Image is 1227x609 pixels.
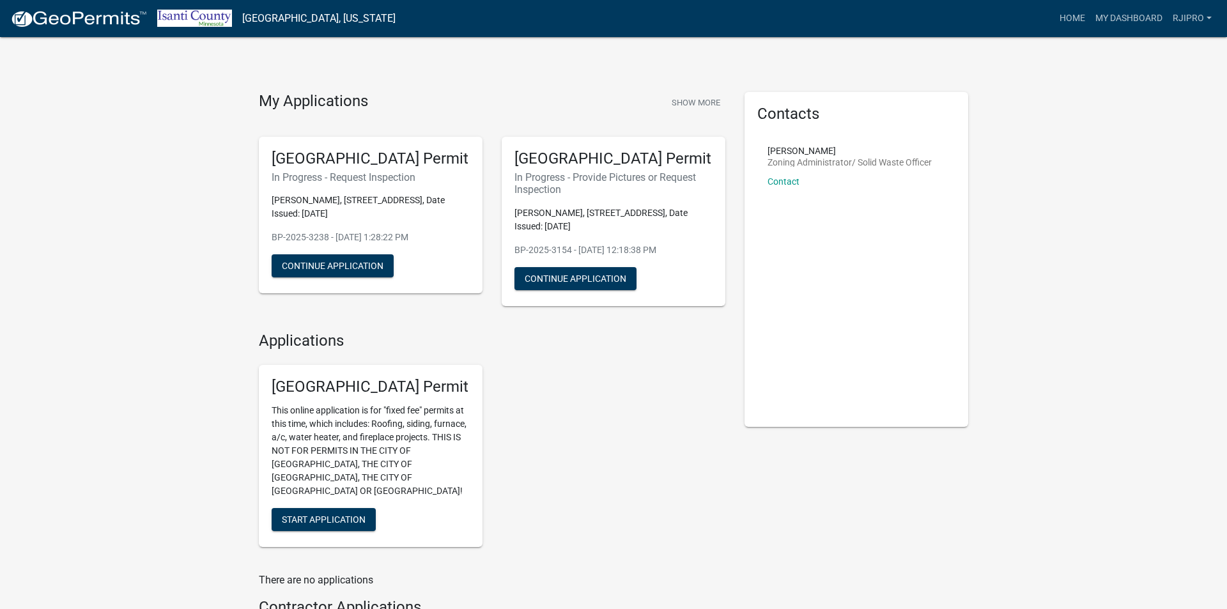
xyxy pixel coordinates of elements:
h5: [GEOGRAPHIC_DATA] Permit [514,150,713,168]
button: Continue Application [272,254,394,277]
a: My Dashboard [1090,6,1168,31]
p: [PERSON_NAME], [STREET_ADDRESS], Date Issued: [DATE] [272,194,470,220]
a: RJIPRO [1168,6,1217,31]
a: Home [1054,6,1090,31]
p: [PERSON_NAME], [STREET_ADDRESS], Date Issued: [DATE] [514,206,713,233]
span: Start Application [282,514,366,525]
p: This online application is for "fixed fee" permits at this time, which includes: Roofing, siding,... [272,404,470,498]
p: BP-2025-3238 - [DATE] 1:28:22 PM [272,231,470,244]
h4: Applications [259,332,725,350]
a: [GEOGRAPHIC_DATA], [US_STATE] [242,8,396,29]
h5: [GEOGRAPHIC_DATA] Permit [272,150,470,168]
button: Continue Application [514,267,637,290]
wm-workflow-list-section: Applications [259,332,725,558]
a: Contact [768,176,799,187]
h4: My Applications [259,92,368,111]
button: Start Application [272,508,376,531]
p: There are no applications [259,573,725,588]
h5: Contacts [757,105,955,123]
button: Show More [667,92,725,113]
h6: In Progress - Provide Pictures or Request Inspection [514,171,713,196]
p: Zoning Administrator/ Solid Waste Officer [768,158,932,167]
p: BP-2025-3154 - [DATE] 12:18:38 PM [514,243,713,257]
p: [PERSON_NAME] [768,146,932,155]
img: Isanti County, Minnesota [157,10,232,27]
h5: [GEOGRAPHIC_DATA] Permit [272,378,470,396]
h6: In Progress - Request Inspection [272,171,470,183]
